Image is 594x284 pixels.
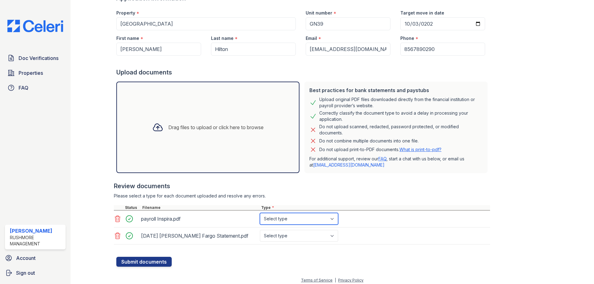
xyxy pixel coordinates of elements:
div: Drag files to upload or click here to browse [168,124,264,131]
div: [PERSON_NAME] [10,227,63,235]
label: Unit number [306,10,332,16]
a: Account [2,252,68,264]
a: Privacy Policy [338,278,364,282]
a: FAQ [378,156,386,161]
a: Properties [5,67,66,79]
a: [EMAIL_ADDRESS][DOMAIN_NAME] [313,162,385,167]
div: Status [124,205,141,210]
a: Terms of Service [301,278,333,282]
span: Doc Verifications [19,54,58,62]
div: Filename [141,205,260,210]
a: What is print-to-pdf? [399,147,441,152]
div: Upload original PDF files downloaded directly from the financial institution or payroll provider’... [319,96,483,109]
div: Type [260,205,490,210]
div: | [335,278,336,282]
label: First name [116,35,139,41]
span: Sign out [16,269,35,277]
label: Email [306,35,317,41]
div: Do not combine multiple documents into one file. [319,137,419,145]
label: Phone [400,35,414,41]
div: Review documents [114,182,490,190]
img: CE_Logo_Blue-a8612792a0a2168367f1c8372b55b34899dd931a85d93a1a3d3e32e68fde9ad4.png [2,20,68,32]
span: FAQ [19,84,28,91]
span: Account [16,254,36,262]
div: [DATE] [PERSON_NAME] Fargo Statement.pdf [141,231,257,241]
div: Do not upload scanned, redacted, password protected, or modified documents. [319,124,483,136]
span: Properties [19,69,43,77]
a: Doc Verifications [5,52,66,64]
div: Please select a type for each document uploaded and resolve any errors. [114,193,490,199]
label: Target move in date [400,10,444,16]
label: Last name [211,35,234,41]
div: Best practices for bank statements and paystubs [309,87,483,94]
a: FAQ [5,82,66,94]
div: Upload documents [116,68,490,77]
label: Property [116,10,135,16]
p: For additional support, review our , start a chat with us below, or email us at [309,156,483,168]
div: Rushmore Management [10,235,63,247]
div: payroll Inspira.pdf [141,214,257,224]
div: Correctly classify the document type to avoid a delay in processing your application. [319,110,483,122]
a: Sign out [2,267,68,279]
button: Submit documents [116,257,172,267]
p: Do not upload print-to-PDF documents. [319,146,441,153]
